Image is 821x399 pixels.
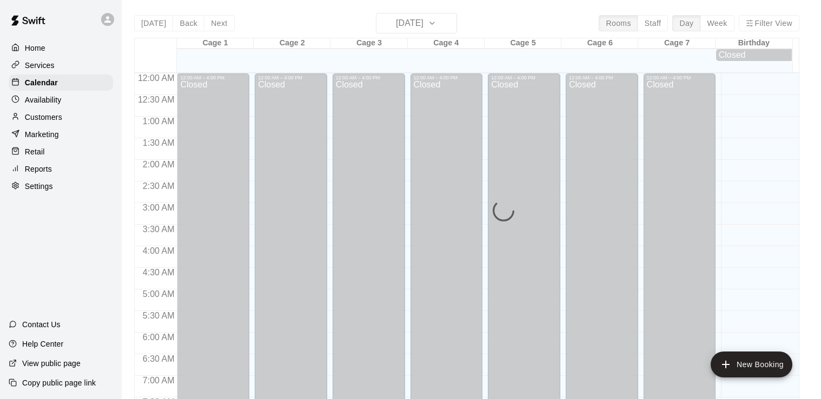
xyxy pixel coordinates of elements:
span: 3:00 AM [140,203,177,212]
a: Availability [9,92,113,108]
div: Cage 1 [177,38,254,49]
p: Retail [25,146,45,157]
p: Settings [25,181,53,192]
div: 12:00 AM – 4:00 PM [336,75,402,80]
span: 4:00 AM [140,246,177,255]
span: 4:30 AM [140,268,177,277]
div: 12:00 AM – 4:00 PM [647,75,713,80]
span: 5:00 AM [140,289,177,299]
p: View public page [22,358,81,369]
a: Settings [9,178,113,194]
div: 12:00 AM – 4:00 PM [258,75,324,80]
span: 2:30 AM [140,181,177,191]
div: Cage 2 [254,38,330,49]
div: 12:00 AM – 4:00 PM [491,75,557,80]
a: Reports [9,161,113,177]
div: Cage 3 [330,38,407,49]
a: Services [9,57,113,73]
span: 7:00 AM [140,376,177,385]
div: Cage 6 [561,38,638,49]
a: Home [9,40,113,56]
span: 6:00 AM [140,333,177,342]
div: Closed [719,50,789,60]
a: Retail [9,144,113,160]
div: Birthday [716,38,792,49]
p: Copy public page link [22,377,96,388]
div: Cage 7 [638,38,715,49]
p: Reports [25,164,52,174]
a: Marketing [9,126,113,143]
span: 3:30 AM [140,225,177,234]
div: 12:00 AM – 4:00 PM [180,75,246,80]
p: Contact Us [22,319,61,330]
p: Availability [25,94,62,105]
p: Customers [25,112,62,123]
span: 6:30 AM [140,354,177,363]
a: Calendar [9,75,113,91]
span: 12:00 AM [135,73,177,83]
span: 5:30 AM [140,311,177,320]
p: Home [25,43,45,53]
div: 12:00 AM – 4:00 PM [569,75,635,80]
div: Cage 5 [485,38,561,49]
span: 1:00 AM [140,117,177,126]
span: 1:30 AM [140,138,177,147]
span: 12:30 AM [135,95,177,104]
p: Help Center [22,339,63,349]
div: 12:00 AM – 4:00 PM [414,75,480,80]
div: Cage 4 [408,38,485,49]
p: Services [25,60,55,71]
p: Marketing [25,129,59,140]
span: 2:00 AM [140,160,177,169]
button: add [711,351,792,377]
a: Customers [9,109,113,125]
p: Calendar [25,77,58,88]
